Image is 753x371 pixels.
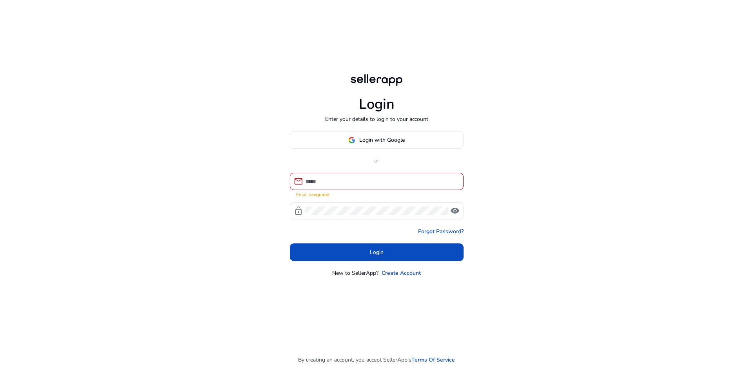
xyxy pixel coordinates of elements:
[290,243,464,261] button: Login
[370,248,384,256] span: Login
[418,227,464,236] a: Forgot Password?
[332,269,378,277] p: New to SellerApp?
[312,192,329,198] strong: required
[294,206,303,216] span: lock
[359,96,395,113] h1: Login
[290,157,464,165] p: or
[348,137,355,144] img: google-logo.svg
[296,190,457,198] mat-error: Email is
[382,269,421,277] a: Create Account
[325,115,428,123] p: Enter your details to login to your account
[450,206,460,216] span: visibility
[290,131,464,149] button: Login with Google
[294,177,303,186] span: mail
[411,356,455,364] a: Terms Of Service
[359,136,405,144] span: Login with Google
